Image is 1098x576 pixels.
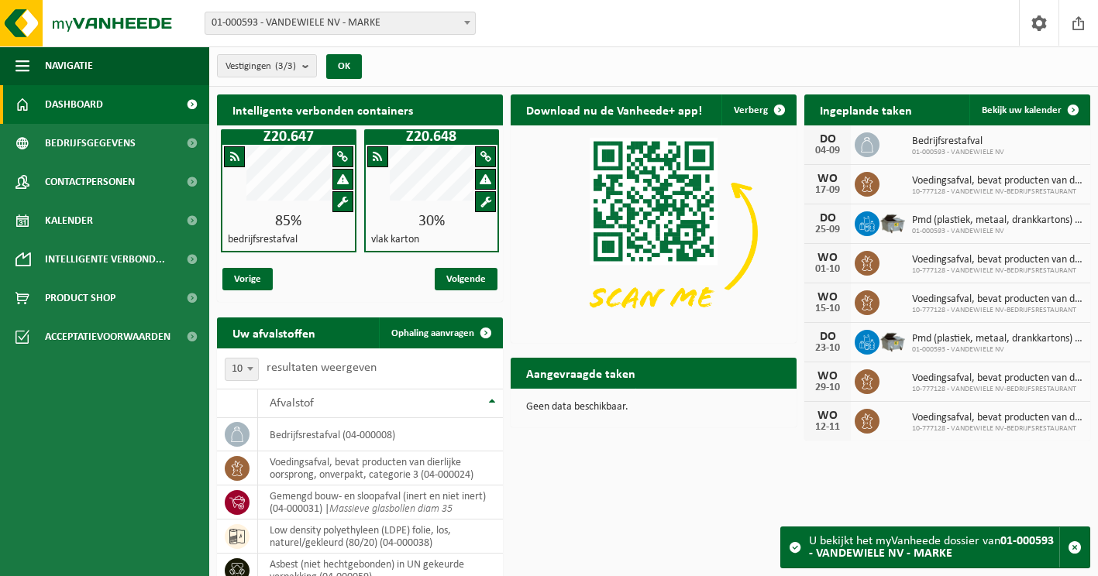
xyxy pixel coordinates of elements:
label: resultaten weergeven [267,362,377,374]
div: 25-09 [812,225,843,235]
h2: Ingeplande taken [804,94,928,125]
span: 10 [225,358,259,381]
p: Geen data beschikbaar. [526,402,781,413]
td: low density polyethyleen (LDPE) folie, los, naturel/gekleurd (80/20) (04-000038) [258,519,503,554]
a: Ophaling aanvragen [379,317,501,348]
span: Intelligente verbond... [45,240,165,279]
div: 12-11 [812,422,843,433]
div: 04-09 [812,146,843,156]
span: 01-000593 - VANDEWIELE NV - MARKE [205,12,475,34]
h2: Intelligente verbonden containers [217,94,503,125]
span: Ophaling aanvragen [391,328,474,338]
h2: Uw afvalstoffen [217,317,331,348]
span: 10-777128 - VANDEWIELE NV-BEDRIJFSRESTAURANT [912,385,1083,394]
span: Product Shop [45,279,115,317]
span: 01-000593 - VANDEWIELE NV [912,227,1083,236]
h2: Aangevraagde taken [511,358,651,388]
td: voedingsafval, bevat producten van dierlijke oorsprong, onverpakt, categorie 3 (04-000024) [258,451,503,485]
img: WB-5000-GAL-GY-01 [879,209,906,235]
img: WB-5000-GAL-GY-01 [879,327,906,354]
a: Bekijk uw kalender [969,94,1089,125]
div: U bekijkt het myVanheede dossier van [809,527,1059,567]
button: Verberg [721,94,795,125]
span: Dashboard [45,85,103,124]
span: Pmd (plastiek, metaal, drankkartons) (bedrijven) [912,214,1083,227]
div: 29-10 [812,382,843,393]
span: Voedingsafval, bevat producten van dierlijke oorsprong, onverpakt, categorie 3 [912,175,1083,187]
div: 30% [366,214,498,229]
div: WO [812,173,843,185]
button: Vestigingen(3/3) [217,54,317,77]
span: 10-777128 - VANDEWIELE NV-BEDRIJFSRESTAURANT [912,187,1083,197]
span: Volgende [435,268,497,290]
span: 01-000593 - VANDEWIELE NV [912,345,1083,355]
span: Bekijk uw kalender [982,105,1062,115]
h1: Z20.647 [225,129,353,145]
div: 15-10 [812,303,843,314]
span: Pmd (plastiek, metaal, drankkartons) (bedrijven) [912,333,1083,345]
span: Afvalstof [270,397,314,410]
div: 01-10 [812,264,843,275]
div: DO [812,212,843,225]
div: WO [812,291,843,303]
i: Massieve glasbollen diam 35 [329,503,453,515]
img: Download de VHEPlus App [511,125,797,340]
h2: Download nu de Vanheede+ app! [511,94,718,125]
span: 10-777128 - VANDEWIELE NV-BEDRIJFSRESTAURANT [912,266,1083,276]
span: Navigatie [45,46,93,85]
span: Voedingsafval, bevat producten van dierlijke oorsprong, onverpakt, categorie 3 [912,372,1083,385]
span: Vorige [222,268,273,290]
div: DO [812,331,843,343]
h1: Z20.648 [368,129,496,145]
span: Contactpersonen [45,163,135,201]
div: WO [812,410,843,422]
h4: vlak karton [371,235,419,245]
count: (3/3) [275,61,296,71]
span: Bedrijfsrestafval [912,135,1004,148]
span: 01-000593 - VANDEWIELE NV [912,148,1004,157]
span: Voedingsafval, bevat producten van dierlijke oorsprong, onverpakt, categorie 3 [912,412,1083,424]
strong: 01-000593 - VANDEWIELE NV - MARKE [809,535,1054,560]
span: 01-000593 - VANDEWIELE NV - MARKE [205,12,476,35]
span: Vestigingen [225,55,296,78]
button: OK [326,54,362,79]
span: 10-777128 - VANDEWIELE NV-BEDRIJFSRESTAURANT [912,424,1083,434]
span: Bedrijfsgegevens [45,124,136,163]
h4: bedrijfsrestafval [228,235,298,245]
div: 17-09 [812,185,843,196]
span: 10 [225,358,258,380]
div: 23-10 [812,343,843,354]
span: Voedingsafval, bevat producten van dierlijke oorsprong, onverpakt, categorie 3 [912,254,1083,266]
div: WO [812,252,843,264]
div: 85% [222,214,355,229]
span: Verberg [734,105,768,115]
div: DO [812,133,843,146]
div: WO [812,370,843,382]
td: bedrijfsrestafval (04-000008) [258,418,503,451]
span: Acceptatievoorwaarden [45,317,170,356]
span: 10-777128 - VANDEWIELE NV-BEDRIJFSRESTAURANT [912,306,1083,315]
span: Voedingsafval, bevat producten van dierlijke oorsprong, onverpakt, categorie 3 [912,293,1083,306]
span: Kalender [45,201,93,240]
td: gemengd bouw- en sloopafval (inert en niet inert) (04-000031) | [258,485,503,519]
